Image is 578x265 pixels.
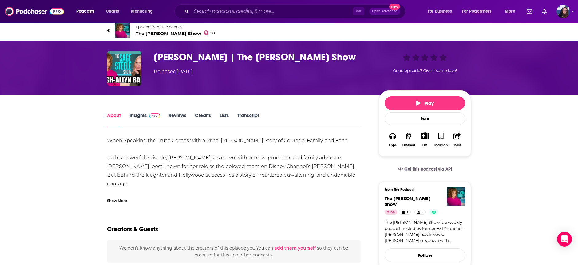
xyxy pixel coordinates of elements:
[428,7,452,16] span: For Business
[353,7,364,15] span: ⌘ K
[369,8,400,15] button: Open AdvancedNew
[390,209,395,215] span: 58
[154,68,193,75] div: Released [DATE]
[462,7,492,16] span: For Podcasters
[76,7,94,16] span: Podcasts
[407,209,408,215] span: 1
[393,68,457,73] span: Good episode? Give it some love!
[195,112,211,126] a: Credits
[416,100,434,106] span: Play
[107,51,141,86] img: Leigh-Allyn Baker | The Sage Steele Show
[106,7,119,16] span: Charts
[107,112,121,126] a: About
[107,225,158,233] h2: Creators & Guests
[385,187,460,192] h3: From The Podcast
[556,5,570,18] span: Logged in as CallieDaruk
[423,6,460,16] button: open menu
[540,6,549,17] a: Show notifications dropdown
[433,128,449,151] button: Bookmark
[119,245,348,258] span: We don't know anything about the creators of this episode yet . You can so they can be credited f...
[449,128,465,151] button: Share
[127,6,161,16] button: open menu
[453,143,461,147] div: Share
[389,4,400,10] span: New
[434,143,448,147] div: Bookmark
[191,6,353,16] input: Search podcasts, credits, & more...
[385,195,430,207] span: The [PERSON_NAME] Show
[168,112,186,126] a: Reviews
[154,51,369,63] h1: Leigh-Allyn Baker | The Sage Steele Show
[210,32,215,34] span: 58
[402,143,415,147] div: Listened
[115,23,130,38] img: The Sage Steele Show
[401,128,417,151] button: Listened
[417,128,433,151] div: Show More ButtonList
[149,113,160,118] img: Podchaser Pro
[385,248,465,262] button: Follow
[129,112,160,126] a: InsightsPodchaser Pro
[72,6,102,16] button: open menu
[131,7,153,16] span: Monitoring
[180,4,411,18] div: Search podcasts, credits, & more...
[136,25,215,29] span: Episode from the podcast
[399,210,411,215] a: 1
[385,128,401,151] button: Apps
[393,162,457,177] a: Get this podcast via API
[102,6,123,16] a: Charts
[422,143,427,147] div: List
[385,219,465,243] a: The [PERSON_NAME] Show is a weekly podcast hosted by former ESPN anchor [PERSON_NAME]. Each week,...
[556,5,570,18] button: Show profile menu
[389,143,397,147] div: Apps
[458,6,501,16] button: open menu
[501,6,523,16] button: open menu
[385,96,465,110] button: Play
[505,7,515,16] span: More
[557,232,572,247] div: Open Intercom Messenger
[404,167,452,172] span: Get this podcast via API
[556,5,570,18] img: User Profile
[274,246,316,251] button: add them yourself
[237,112,259,126] a: Transcript
[136,30,215,36] span: The [PERSON_NAME] Show
[107,23,471,38] a: The Sage Steele ShowEpisode from the podcastThe [PERSON_NAME] Show58
[414,210,426,215] a: 1
[422,209,423,215] span: 1
[418,132,431,139] button: Show More Button
[372,10,398,13] span: Open Advanced
[385,195,430,207] a: The Sage Steele Show
[447,187,465,206] img: The Sage Steele Show
[385,210,397,215] a: 58
[220,112,229,126] a: Lists
[524,6,535,17] a: Show notifications dropdown
[5,6,64,17] img: Podchaser - Follow, Share and Rate Podcasts
[385,112,465,125] div: Rate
